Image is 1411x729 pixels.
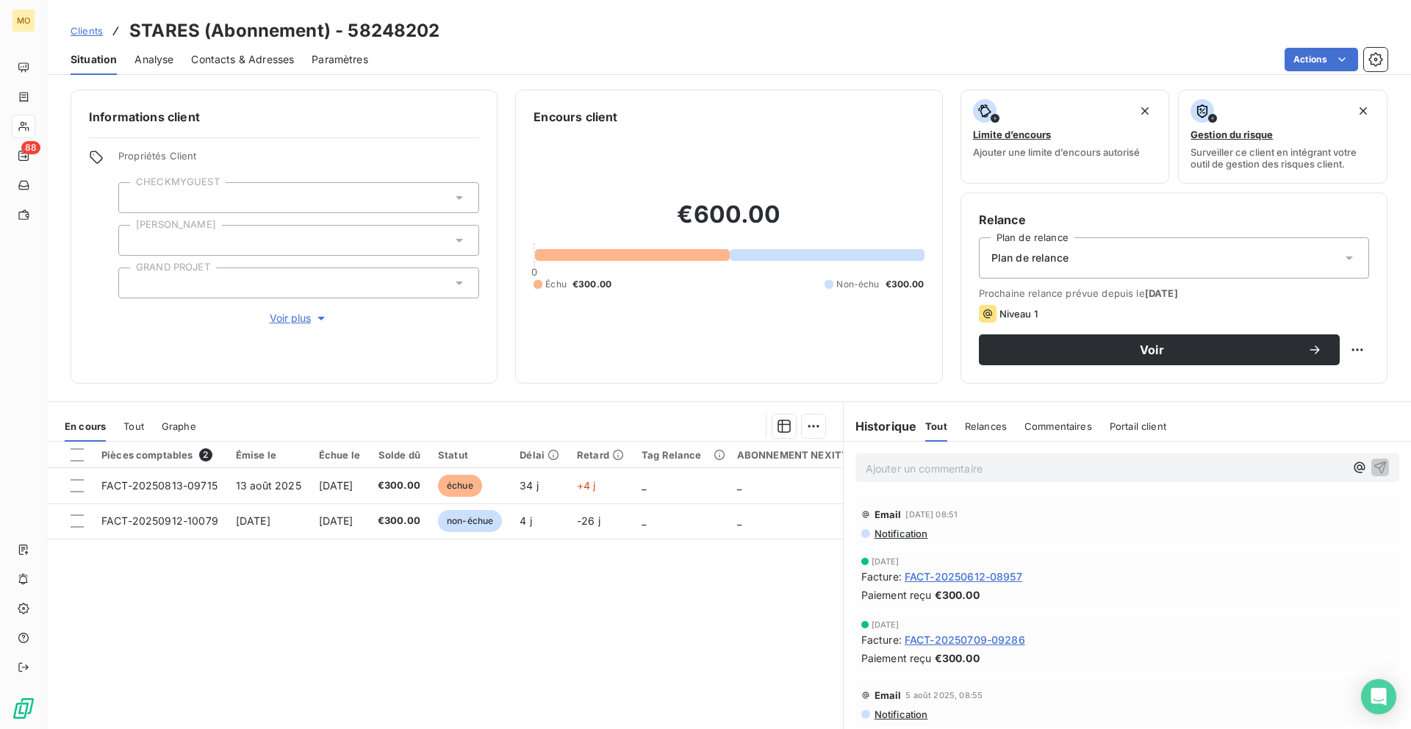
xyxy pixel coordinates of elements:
[1361,679,1396,714] div: Open Intercom Messenger
[65,420,106,432] span: En cours
[1191,129,1273,140] span: Gestion du risque
[118,310,479,326] button: Voir plus
[191,52,294,67] span: Contacts & Adresses
[71,52,117,67] span: Situation
[844,417,917,435] h6: Historique
[71,25,103,37] span: Clients
[999,308,1038,320] span: Niveau 1
[965,420,1007,432] span: Relances
[1178,90,1387,184] button: Gestion du risqueSurveiller ce client en intégrant votre outil de gestion des risques client.
[236,514,270,527] span: [DATE]
[131,191,143,204] input: Ajouter une valeur
[545,278,567,291] span: Échu
[872,620,900,629] span: [DATE]
[520,514,531,527] span: 4 j
[873,708,928,720] span: Notification
[101,479,218,492] span: FACT-20250813-09715
[71,24,103,38] a: Clients
[12,697,35,720] img: Logo LeanPay
[979,211,1369,229] h6: Relance
[236,479,301,492] span: 13 août 2025
[319,479,353,492] span: [DATE]
[101,514,218,527] span: FACT-20250912-10079
[905,691,983,700] span: 5 août 2025, 08:55
[861,632,902,647] span: Facture :
[134,52,173,67] span: Analyse
[1145,287,1178,299] span: [DATE]
[438,510,502,532] span: non-échue
[991,251,1069,265] span: Plan de relance
[319,514,353,527] span: [DATE]
[199,448,212,462] span: 2
[979,334,1340,365] button: Voir
[997,344,1307,356] span: Voir
[118,150,479,170] span: Propriétés Client
[1191,146,1375,170] span: Surveiller ce client en intégrant votre outil de gestion des risques client.
[642,514,646,527] span: _
[21,141,40,154] span: 88
[162,420,196,432] span: Graphe
[979,287,1369,299] span: Prochaine relance prévue depuis le
[973,146,1140,158] span: Ajouter une limite d’encours autorisé
[1285,48,1358,71] button: Actions
[319,449,360,461] div: Échue le
[642,479,646,492] span: _
[12,9,35,32] div: MO
[836,278,879,291] span: Non-échu
[577,449,624,461] div: Retard
[378,478,420,493] span: €300.00
[520,479,539,492] span: 34 j
[935,650,980,666] span: €300.00
[131,276,143,290] input: Ajouter une valeur
[378,449,420,461] div: Solde dû
[378,514,420,528] span: €300.00
[973,129,1051,140] span: Limite d’encours
[873,528,928,539] span: Notification
[872,557,900,566] span: [DATE]
[270,311,328,326] span: Voir plus
[875,689,902,701] span: Email
[123,420,144,432] span: Tout
[577,479,596,492] span: +4 j
[236,449,301,461] div: Émise le
[572,278,611,291] span: €300.00
[861,569,902,584] span: Facture :
[438,449,502,461] div: Statut
[861,587,932,603] span: Paiement reçu
[534,108,617,126] h6: Encours client
[101,448,218,462] div: Pièces comptables
[131,234,143,247] input: Ajouter une valeur
[886,278,924,291] span: €300.00
[961,90,1170,184] button: Limite d’encoursAjouter une limite d’encours autorisé
[925,420,947,432] span: Tout
[577,514,600,527] span: -26 j
[905,632,1025,647] span: FACT-20250709-09286
[89,108,479,126] h6: Informations client
[438,475,482,497] span: échue
[737,449,850,461] div: ABONNEMENT NEXITY
[875,509,902,520] span: Email
[861,650,932,666] span: Paiement reçu
[905,510,958,519] span: [DATE] 08:51
[642,449,719,461] div: Tag Relance
[905,569,1022,584] span: FACT-20250612-08957
[312,52,368,67] span: Paramètres
[737,514,742,527] span: _
[1024,420,1092,432] span: Commentaires
[1110,420,1166,432] span: Portail client
[534,200,924,244] h2: €600.00
[935,587,980,603] span: €300.00
[520,449,559,461] div: Délai
[737,479,742,492] span: _
[531,266,537,278] span: 0
[129,18,440,44] h3: STARES (Abonnement) - 58248202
